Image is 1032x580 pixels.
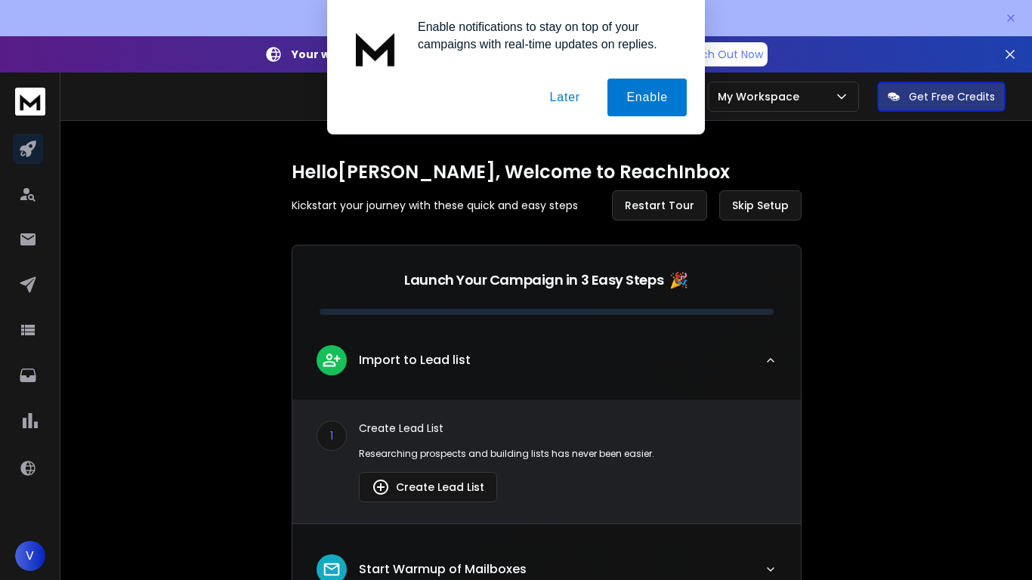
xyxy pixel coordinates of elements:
[292,160,802,184] h1: Hello [PERSON_NAME] , Welcome to ReachInbox
[732,198,789,213] span: Skip Setup
[372,478,390,496] img: lead
[322,560,341,579] img: lead
[612,190,707,221] button: Restart Tour
[359,560,527,578] p: Start Warmup of Mailboxes
[317,421,347,451] div: 1
[292,333,801,400] button: leadImport to Lead list
[15,541,45,571] button: V
[406,18,687,53] div: Enable notifications to stay on top of your campaigns with real-time updates on replies.
[719,190,802,221] button: Skip Setup
[359,448,777,460] p: Researching prospects and building lists has never been easier.
[292,198,578,213] p: Kickstart your journey with these quick and easy steps
[359,472,497,502] button: Create Lead List
[322,350,341,369] img: lead
[530,79,598,116] button: Later
[345,18,406,79] img: notification icon
[669,270,688,291] span: 🎉
[607,79,687,116] button: Enable
[292,400,801,523] div: leadImport to Lead list
[359,421,777,436] p: Create Lead List
[359,351,471,369] p: Import to Lead list
[404,270,663,291] p: Launch Your Campaign in 3 Easy Steps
